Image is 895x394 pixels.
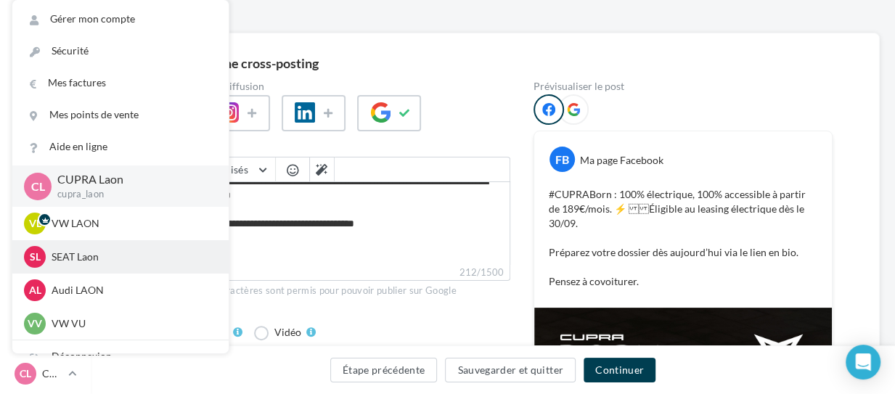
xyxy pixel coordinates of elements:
button: Sauvegarder et quitter [445,358,576,382]
a: Gérer mon compte [12,3,229,35]
span: CL [20,366,31,381]
p: Audi LAON [52,283,211,297]
span: VL [29,216,41,231]
span: VV [28,316,42,331]
div: Ma page Facebook [580,153,663,168]
div: Vidéo [274,327,301,337]
span: CL [31,178,45,194]
a: Mes factures [12,67,229,99]
p: CUPRA Laon [42,366,62,381]
label: Texte du post [130,143,510,153]
a: Aide en ligne [12,131,229,163]
p: cupra_laon [57,188,205,201]
div: Prévisualiser le post [534,81,833,91]
div: Au maximum 1500 caractères sont permis pour pouvoir publier sur Google [130,284,510,297]
div: Déconnexion [12,340,229,372]
p: SEAT Laon [52,250,211,264]
p: VW LAON [52,216,211,231]
p: CUPRA Laon [57,171,205,188]
a: Sécurité [12,35,229,67]
span: SL [30,250,41,264]
p: VW VU [52,316,211,331]
span: AL [29,283,41,297]
p: #CUPRABorn : 100% électrique, 100% accessible à partir de 189€/mois. ⚡️ Éligible au leasing élect... [549,187,817,289]
a: CL CUPRA Laon [12,360,79,387]
button: Continuer [584,358,655,382]
a: Mes points de vente [12,99,229,131]
div: Open Intercom Messenger [846,345,880,379]
div: FB [549,147,575,172]
label: 212/1500 [130,265,510,281]
button: Étape précédente [330,358,438,382]
label: Type de média [130,309,510,319]
label: Choix des canaux de diffusion [130,81,510,91]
